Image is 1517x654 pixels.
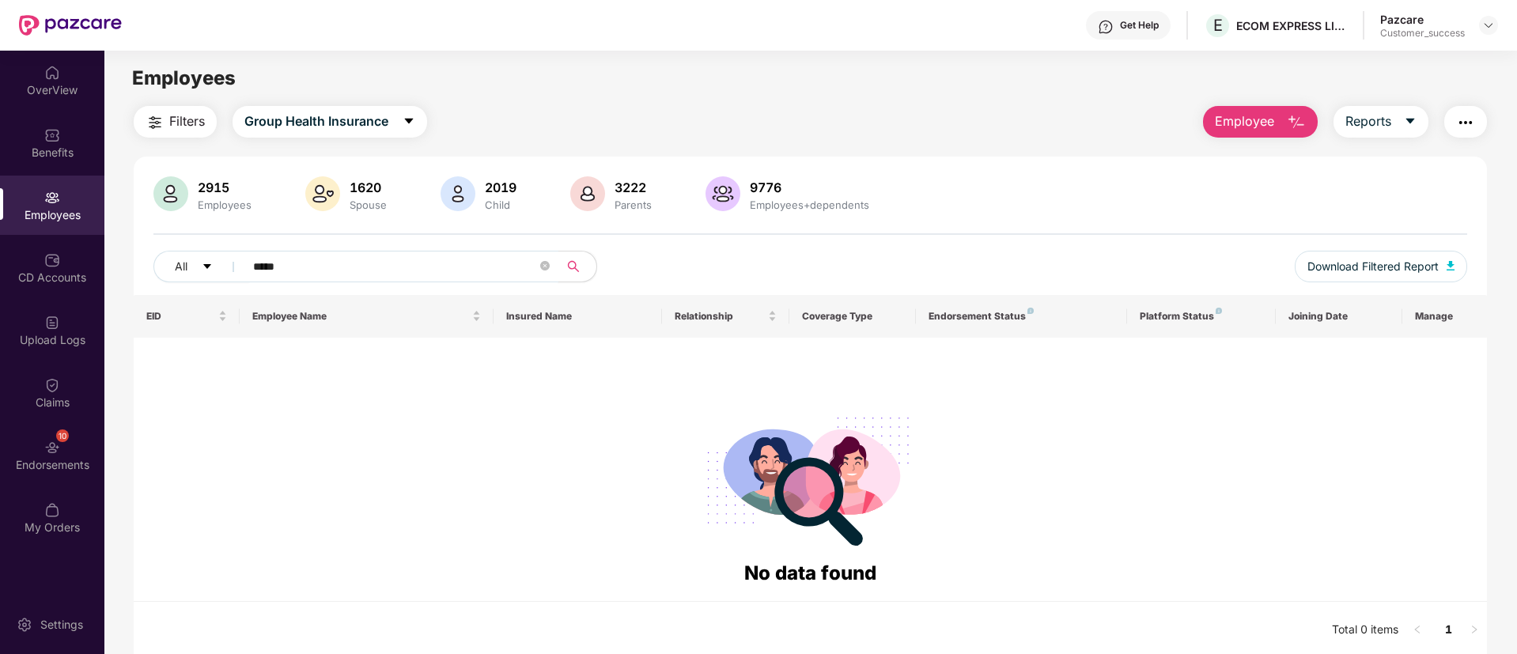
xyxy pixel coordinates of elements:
[132,66,236,89] span: Employees
[570,176,605,211] img: svg+xml;base64,PHN2ZyB4bWxucz0iaHR0cDovL3d3dy53My5vcmcvMjAwMC9zdmciIHhtbG5zOnhsaW5rPSJodHRwOi8vd3...
[19,15,122,36] img: New Pazcare Logo
[202,261,213,274] span: caret-down
[44,127,60,143] img: svg+xml;base64,PHN2ZyBpZD0iQmVuZWZpdHMiIHhtbG5zPSJodHRwOi8vd3d3LnczLm9yZy8yMDAwL3N2ZyIgd2lkdGg9Ij...
[540,259,550,274] span: close-circle
[134,106,217,138] button: Filters
[44,65,60,81] img: svg+xml;base64,PHN2ZyBpZD0iSG9tZSIgeG1sbnM9Imh0dHA6Ly93d3cudzMub3JnLzIwMDAvc3ZnIiB3aWR0aD0iMjAiIG...
[44,252,60,268] img: svg+xml;base64,PHN2ZyBpZD0iQ0RfQWNjb3VudHMiIGRhdGEtbmFtZT0iQ0QgQWNjb3VudHMiIHhtbG5zPSJodHRwOi8vd3...
[1287,113,1306,132] img: svg+xml;base64,PHN2ZyB4bWxucz0iaHR0cDovL3d3dy53My5vcmcvMjAwMC9zdmciIHhtbG5zOnhsaW5rPSJodHRwOi8vd3...
[1456,113,1475,132] img: svg+xml;base64,PHN2ZyB4bWxucz0iaHR0cDovL3d3dy53My5vcmcvMjAwMC9zdmciIHdpZHRoPSIyNCIgaGVpZ2h0PSIyNC...
[1295,251,1467,282] button: Download Filtered Report
[1462,618,1487,643] li: Next Page
[1447,261,1455,270] img: svg+xml;base64,PHN2ZyB4bWxucz0iaHR0cDovL3d3dy53My5vcmcvMjAwMC9zdmciIHhtbG5zOnhsaW5rPSJodHRwOi8vd3...
[1402,295,1487,338] th: Manage
[1027,308,1034,314] img: svg+xml;base64,PHN2ZyB4bWxucz0iaHR0cDovL3d3dy53My5vcmcvMjAwMC9zdmciIHdpZHRoPSI4IiBoZWlnaHQ9IjgiIH...
[1213,16,1223,35] span: E
[706,176,740,211] img: svg+xml;base64,PHN2ZyB4bWxucz0iaHR0cDovL3d3dy53My5vcmcvMjAwMC9zdmciIHhtbG5zOnhsaW5rPSJodHRwOi8vd3...
[346,180,390,195] div: 1620
[175,258,187,275] span: All
[169,112,205,131] span: Filters
[1380,27,1465,40] div: Customer_success
[540,261,550,270] span: close-circle
[1405,618,1430,643] button: left
[675,310,764,323] span: Relationship
[44,440,60,456] img: svg+xml;base64,PHN2ZyBpZD0iRW5kb3JzZW1lbnRzIiB4bWxucz0iaHR0cDovL3d3dy53My5vcmcvMjAwMC9zdmciIHdpZH...
[1436,618,1462,641] a: 1
[1345,112,1391,131] span: Reports
[305,176,340,211] img: svg+xml;base64,PHN2ZyB4bWxucz0iaHR0cDovL3d3dy53My5vcmcvMjAwMC9zdmciIHhtbG5zOnhsaW5rPSJodHRwOi8vd3...
[403,115,415,129] span: caret-down
[1120,19,1159,32] div: Get Help
[929,310,1114,323] div: Endorsement Status
[233,106,427,138] button: Group Health Insurancecaret-down
[44,315,60,331] img: svg+xml;base64,PHN2ZyBpZD0iVXBsb2FkX0xvZ3MiIGRhdGEtbmFtZT0iVXBsb2FkIExvZ3MiIHhtbG5zPSJodHRwOi8vd3...
[146,113,165,132] img: svg+xml;base64,PHN2ZyB4bWxucz0iaHR0cDovL3d3dy53My5vcmcvMjAwMC9zdmciIHdpZHRoPSIyNCIgaGVpZ2h0PSIyNC...
[1276,295,1402,338] th: Joining Date
[1332,618,1398,643] li: Total 0 items
[747,198,872,211] div: Employees+dependents
[744,561,876,584] span: No data found
[134,295,240,338] th: EID
[1482,19,1495,32] img: svg+xml;base64,PHN2ZyBpZD0iRHJvcGRvd24tMzJ4MzIiIHhtbG5zPSJodHRwOi8vd3d3LnczLm9yZy8yMDAwL3N2ZyIgd2...
[1380,12,1465,27] div: Pazcare
[44,377,60,393] img: svg+xml;base64,PHN2ZyBpZD0iQ2xhaW0iIHhtbG5zPSJodHRwOi8vd3d3LnczLm9yZy8yMDAwL3N2ZyIgd2lkdGg9IjIwIi...
[195,180,255,195] div: 2915
[244,112,388,131] span: Group Health Insurance
[1215,112,1274,131] span: Employee
[240,295,494,338] th: Employee Name
[195,198,255,211] div: Employees
[441,176,475,211] img: svg+xml;base64,PHN2ZyB4bWxucz0iaHR0cDovL3d3dy53My5vcmcvMjAwMC9zdmciIHhtbG5zOnhsaW5rPSJodHRwOi8vd3...
[662,295,789,338] th: Relationship
[482,180,520,195] div: 2019
[1307,258,1439,275] span: Download Filtered Report
[1404,115,1417,129] span: caret-down
[1413,625,1422,634] span: left
[44,502,60,518] img: svg+xml;base64,PHN2ZyBpZD0iTXlfT3JkZXJzIiBkYXRhLW5hbWU9Ik15IE9yZGVycyIgeG1sbnM9Imh0dHA6Ly93d3cudz...
[1216,308,1222,314] img: svg+xml;base64,PHN2ZyB4bWxucz0iaHR0cDovL3d3dy53My5vcmcvMjAwMC9zdmciIHdpZHRoPSI4IiBoZWlnaHQ9IjgiIH...
[346,198,390,211] div: Spouse
[1436,618,1462,643] li: 1
[1140,310,1262,323] div: Platform Status
[482,198,520,211] div: Child
[789,295,916,338] th: Coverage Type
[558,251,597,282] button: search
[1405,618,1430,643] li: Previous Page
[611,180,655,195] div: 3222
[747,180,872,195] div: 9776
[153,251,250,282] button: Allcaret-down
[36,617,88,633] div: Settings
[146,310,215,323] span: EID
[1462,618,1487,643] button: right
[1236,18,1347,33] div: ECOM EXPRESS LIMITED
[611,198,655,211] div: Parents
[44,190,60,206] img: svg+xml;base64,PHN2ZyBpZD0iRW1wbG95ZWVzIiB4bWxucz0iaHR0cDovL3d3dy53My5vcmcvMjAwMC9zdmciIHdpZHRoPS...
[1098,19,1114,35] img: svg+xml;base64,PHN2ZyBpZD0iSGVscC0zMngzMiIgeG1sbnM9Imh0dHA6Ly93d3cudzMub3JnLzIwMDAvc3ZnIiB3aWR0aD...
[696,398,924,558] img: svg+xml;base64,PHN2ZyB4bWxucz0iaHR0cDovL3d3dy53My5vcmcvMjAwMC9zdmciIHdpZHRoPSIyODgiIGhlaWdodD0iMj...
[1203,106,1318,138] button: Employee
[153,176,188,211] img: svg+xml;base64,PHN2ZyB4bWxucz0iaHR0cDovL3d3dy53My5vcmcvMjAwMC9zdmciIHhtbG5zOnhsaW5rPSJodHRwOi8vd3...
[17,617,32,633] img: svg+xml;base64,PHN2ZyBpZD0iU2V0dGluZy0yMHgyMCIgeG1sbnM9Imh0dHA6Ly93d3cudzMub3JnLzIwMDAvc3ZnIiB3aW...
[56,429,69,442] div: 10
[494,295,663,338] th: Insured Name
[252,310,469,323] span: Employee Name
[1470,625,1479,634] span: right
[1334,106,1428,138] button: Reportscaret-down
[558,260,588,273] span: search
